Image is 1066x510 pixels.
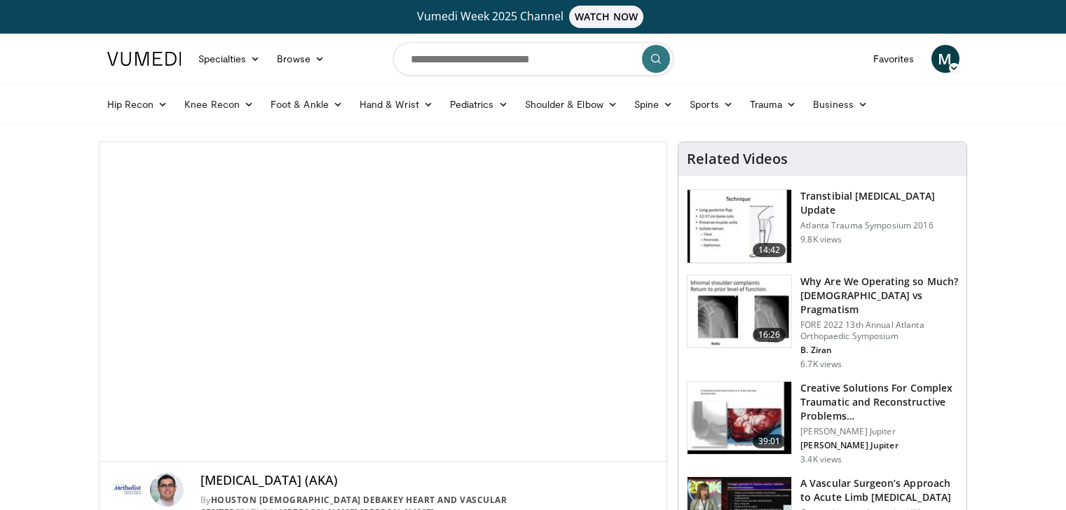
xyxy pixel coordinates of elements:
h4: Related Videos [687,151,788,167]
a: Specialties [190,45,269,73]
img: VuMedi Logo [107,52,182,66]
img: d4e3069d-b54d-4211-8b60-60b49490d956.150x105_q85_crop-smart_upscale.jpg [688,382,791,455]
img: 99079dcb-b67f-40ef-8516-3995f3d1d7db.150x105_q85_crop-smart_upscale.jpg [688,275,791,348]
a: Vumedi Week 2025 ChannelWATCH NOW [109,6,957,28]
video-js: Video Player [100,142,667,462]
a: Spine [626,90,681,118]
img: Avatar [150,473,184,506]
p: Atlanta Trauma Symposium 2016 [800,220,958,231]
a: M [931,45,959,73]
a: Pediatrics [442,90,517,118]
h3: A Vascular Surgeon’s Approach to Acute Limb [MEDICAL_DATA] [800,476,958,504]
a: Shoulder & Elbow [517,90,626,118]
img: bKdxKv0jK92UJBOH4xMDoxOjRuMTvBNj.150x105_q85_crop-smart_upscale.jpg [688,190,791,263]
p: 6.7K views [800,359,842,370]
a: 14:42 Transtibial [MEDICAL_DATA] Update Atlanta Trauma Symposium 2016 9.8K views [687,189,958,263]
h3: Why Are We Operating so Much? [DEMOGRAPHIC_DATA] vs Pragmatism [800,275,958,317]
span: WATCH NOW [569,6,643,28]
p: [PERSON_NAME] Jupiter [800,440,958,451]
p: 3.4K views [800,454,842,465]
a: Trauma [742,90,805,118]
img: Houston Methodist DeBakey Heart and Vascular Center [111,473,144,506]
a: Business [805,90,876,118]
p: 9.8K views [800,234,842,245]
p: B. Ziran [800,345,958,356]
a: Favorites [865,45,923,73]
a: Foot & Ankle [262,90,351,118]
p: FORE 2022 13th Annual Atlanta Orthopaedic Symposium [800,319,958,342]
h3: Transtibial [MEDICAL_DATA] Update [800,189,958,217]
a: 16:26 Why Are We Operating so Much? [DEMOGRAPHIC_DATA] vs Pragmatism FORE 2022 13th Annual Atlant... [687,275,958,370]
span: 14:42 [753,243,786,257]
input: Search topics, interventions [393,42,674,76]
a: Sports [681,90,742,118]
a: 39:01 Creative Solutions For Complex Traumatic and Reconstructive Problems… [PERSON_NAME] Jupiter... [687,381,958,465]
h4: [MEDICAL_DATA] (AKA) [200,473,656,488]
span: 39:01 [753,434,786,448]
a: Knee Recon [176,90,262,118]
h3: Creative Solutions For Complex Traumatic and Reconstructive Problems… [800,381,958,423]
a: Browse [268,45,333,73]
p: [PERSON_NAME] Jupiter [800,426,958,437]
a: Hand & Wrist [351,90,442,118]
a: Hip Recon [99,90,177,118]
span: 16:26 [753,328,786,342]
